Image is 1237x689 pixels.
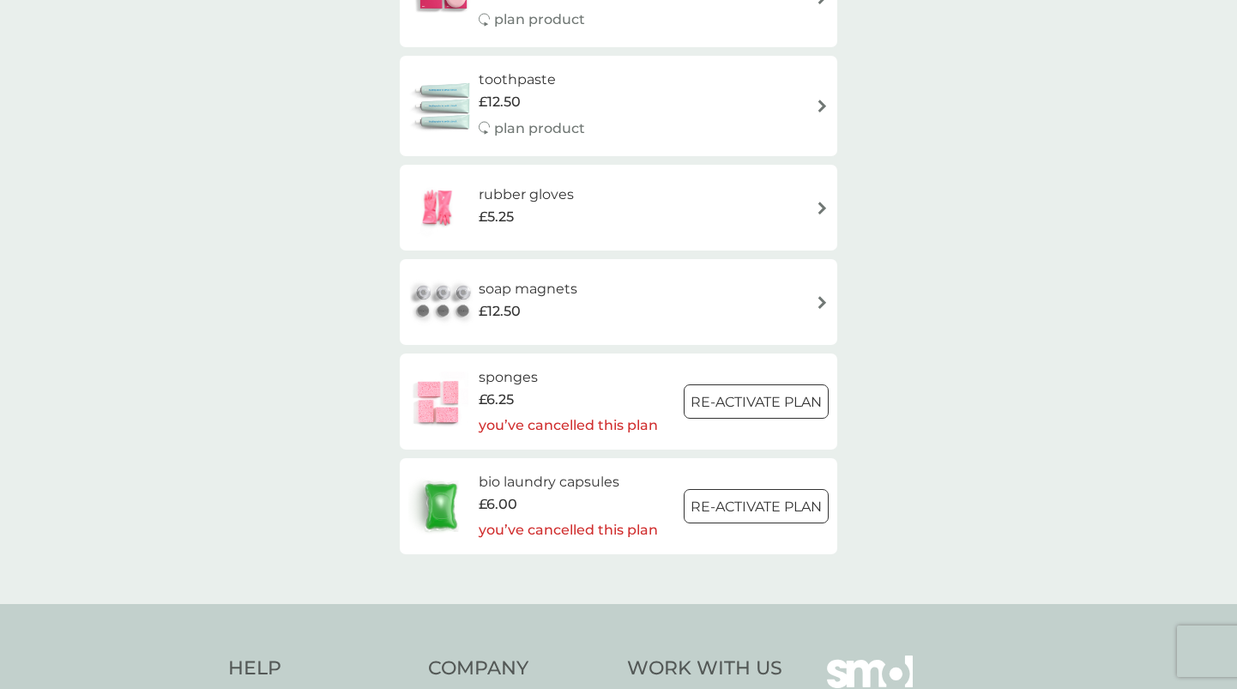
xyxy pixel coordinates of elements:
[479,184,574,206] h6: rubber gloves
[816,202,829,215] img: arrow right
[428,656,611,682] h4: Company
[494,118,585,140] p: plan product
[479,471,658,493] h6: bio laundry capsules
[691,391,822,414] p: Re-activate Plan
[479,300,521,323] span: £12.50
[408,372,468,432] img: sponges
[479,493,517,516] span: £6.00
[228,656,411,682] h4: Help
[627,656,782,682] h4: Work With Us
[494,9,585,31] p: plan product
[479,366,658,389] h6: sponges
[408,178,468,238] img: rubber gloves
[479,414,658,437] p: you’ve cancelled this plan
[479,91,521,113] span: £12.50
[684,489,829,523] button: Re-activate Plan
[408,76,479,136] img: toothpaste
[408,476,474,536] img: bio laundry capsules
[684,384,829,419] button: Re-activate Plan
[479,278,577,300] h6: soap magnets
[408,272,479,332] img: soap magnets
[479,519,658,541] p: you’ve cancelled this plan
[816,296,829,309] img: arrow right
[479,389,514,411] span: £6.25
[691,496,822,518] p: Re-activate Plan
[479,69,585,91] h6: toothpaste
[479,206,514,228] span: £5.25
[816,100,829,112] img: arrow right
